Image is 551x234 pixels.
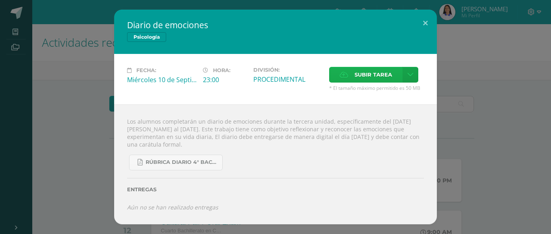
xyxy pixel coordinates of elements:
[146,159,218,166] span: RÚBRICA DIARIO 4° BACHI.pdf
[355,67,392,82] span: Subir tarea
[136,67,156,73] span: Fecha:
[253,75,323,84] div: PROCEDIMENTAL
[213,67,230,73] span: Hora:
[329,85,424,91] span: * El tamaño máximo permitido es 50 MB
[414,10,437,37] button: Close (Esc)
[127,186,424,193] label: Entregas
[114,104,437,224] div: Los alumnos completarán un diario de emociones durante la tercera unidad, específicamente del [DA...
[203,75,247,84] div: 23:00
[127,32,166,42] span: Psicología
[127,19,424,31] h2: Diario de emociones
[129,155,223,170] a: RÚBRICA DIARIO 4° BACHI.pdf
[127,75,196,84] div: Miércoles 10 de Septiembre
[127,203,218,211] i: Aún no se han realizado entregas
[253,67,323,73] label: División:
